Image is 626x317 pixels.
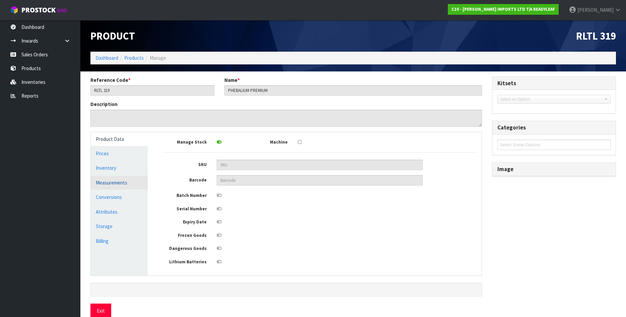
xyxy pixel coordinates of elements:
[497,166,611,172] h3: Image
[21,6,56,14] span: ProStock
[91,132,148,146] a: Product Data
[224,85,482,96] input: Name
[577,7,614,13] span: [PERSON_NAME]
[95,55,118,61] a: Dashboard
[158,191,212,199] label: Batch Number
[497,124,611,131] h3: Categories
[158,257,212,265] label: Lithium Batteries
[91,147,148,160] a: Prices
[150,55,166,61] span: Manage
[217,175,423,186] input: Barcode
[224,76,240,84] label: Name
[91,234,148,248] a: Billing
[90,101,118,108] label: Description
[158,230,212,239] label: Frozen Goods
[91,161,148,175] a: Inventory
[576,29,616,43] span: RLTL 319
[91,205,148,219] a: Attributes
[451,6,555,12] strong: C10 - [PERSON_NAME] IMPORTS LTD T/A READYLEAF
[57,7,67,14] small: WMS
[90,76,131,84] label: Reference Code
[90,29,135,43] span: Product
[90,85,214,96] input: Reference Code
[91,176,148,190] a: Measurements
[158,137,212,146] label: Manage Stock
[238,137,292,146] label: Machine
[158,175,212,183] label: Barcode
[10,6,18,14] img: cube-alt.png
[158,204,212,212] label: Serial Number
[91,190,148,204] a: Conversions
[158,217,212,225] label: Expiry Date
[497,80,611,87] h3: Kitsets
[124,55,144,61] a: Products
[158,160,212,168] label: SKU
[158,244,212,252] label: Dangerous Goods
[217,160,423,170] input: SKU
[500,95,602,103] span: Select an Option
[91,219,148,233] a: Storage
